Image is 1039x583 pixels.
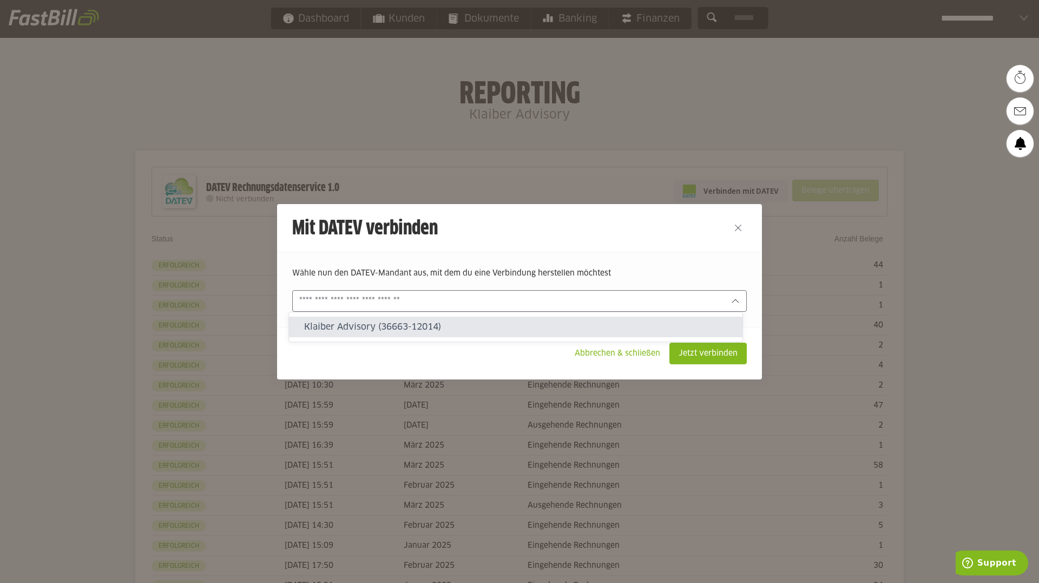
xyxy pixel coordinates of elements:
[292,267,747,279] p: Wähle nun den DATEV-Mandant aus, mit dem du eine Verbindung herstellen möchtest
[289,317,742,337] sl-option: Klaiber Advisory (36663-12014)
[956,551,1028,578] iframe: Öffnet ein Widget, in dem Sie weitere Informationen finden
[565,343,669,364] sl-button: Abbrechen & schließen
[669,343,747,364] sl-button: Jetzt verbinden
